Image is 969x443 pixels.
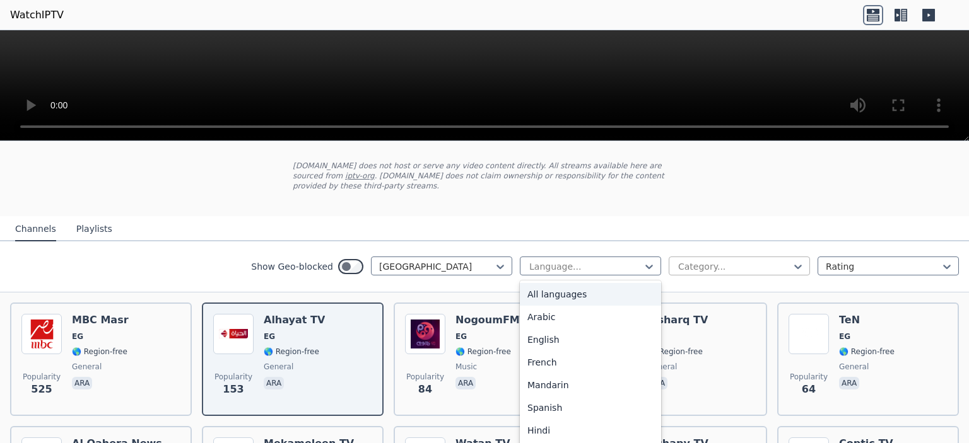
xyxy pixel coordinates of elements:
[72,314,129,326] h6: MBC Masr
[520,374,661,396] div: Mandarin
[223,382,244,397] span: 153
[23,372,61,382] span: Popularity
[839,377,859,389] p: ara
[520,351,661,374] div: French
[264,331,275,342] span: EG
[455,347,511,357] span: 🌎 Region-free
[264,377,284,389] p: ara
[839,331,850,342] span: EG
[839,347,895,357] span: 🌎 Region-free
[789,314,829,354] img: TeN
[10,8,64,23] a: WatchIPTV
[345,171,375,180] a: iptv-org
[72,377,92,389] p: ara
[520,396,661,419] div: Spanish
[406,372,444,382] span: Popularity
[802,382,816,397] span: 64
[455,377,476,389] p: ara
[214,372,252,382] span: Popularity
[839,362,869,372] span: general
[72,331,83,342] span: EG
[213,314,254,354] img: Alhayat TV
[264,347,319,357] span: 🌎 Region-free
[15,217,56,241] button: Channels
[405,314,445,354] img: NogoumFMTV
[520,328,661,351] div: English
[251,260,333,273] label: Show Geo-blocked
[293,161,676,191] p: [DOMAIN_NAME] does not host or serve any video content directly. All streams available here are s...
[21,314,62,354] img: MBC Masr
[520,283,661,306] div: All languages
[264,362,293,372] span: general
[418,382,432,397] span: 84
[264,314,325,326] h6: Alhayat TV
[520,306,661,328] div: Arabic
[839,314,895,326] h6: TeN
[647,347,703,357] span: 🌎 Region-free
[647,362,677,372] span: general
[455,314,534,326] h6: NogoumFMTV
[72,362,102,372] span: general
[455,362,477,372] span: music
[31,382,52,397] span: 525
[520,419,661,442] div: Hindi
[647,314,708,326] h6: Elsharq TV
[72,347,127,357] span: 🌎 Region-free
[790,372,828,382] span: Popularity
[455,331,467,342] span: EG
[76,217,112,241] button: Playlists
